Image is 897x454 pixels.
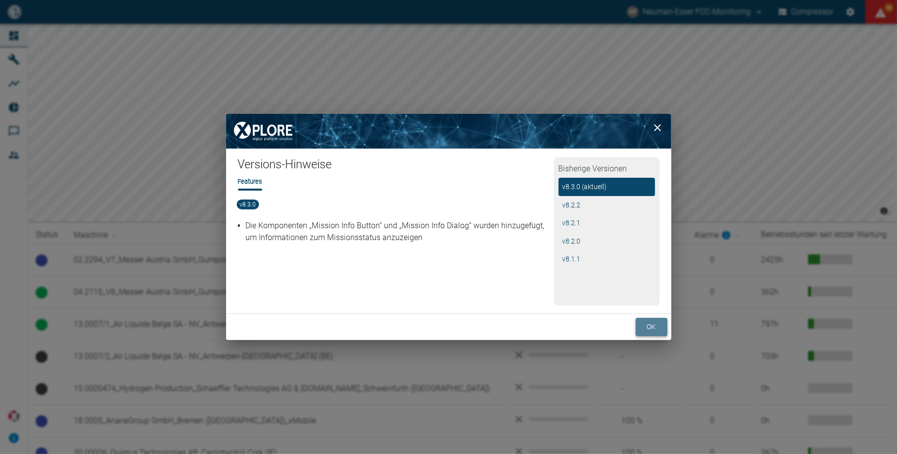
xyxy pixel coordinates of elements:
[559,162,655,178] h2: Bisherige Versionen
[238,177,262,186] li: Features
[559,178,655,196] button: v8.3.0 (aktuell)
[238,157,554,177] h1: Versions-Hinweise
[559,232,655,251] button: v8.2.0
[559,250,655,268] button: v8.1.1
[236,200,259,209] span: v8.3.0
[226,114,300,149] img: XPLORE Logo
[559,196,655,214] button: v8.2.2
[648,118,667,138] button: close
[226,114,671,149] img: background image
[636,318,667,336] button: ok
[559,214,655,232] button: v8.2.1
[246,220,551,244] p: Die Komponenten „Mission Info Button“ und „Mission Info Dialog“ wurden hinzugefügt, um Informatio...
